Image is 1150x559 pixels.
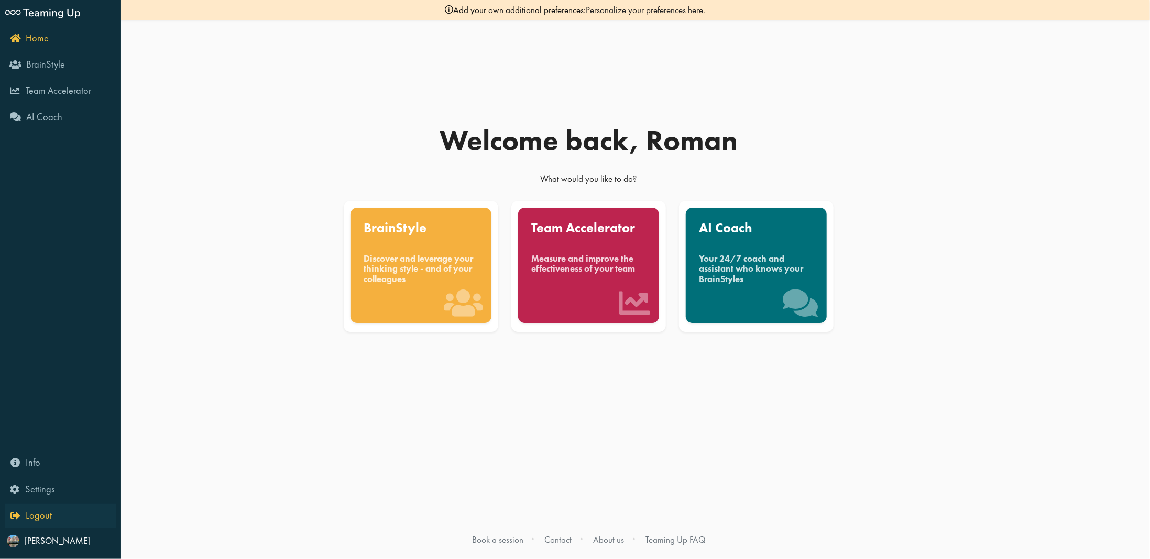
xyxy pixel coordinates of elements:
[593,534,624,545] a: About us
[25,535,90,546] span: [PERSON_NAME]
[5,79,116,103] a: Team Accelerator
[5,451,116,475] a: Info
[5,105,116,130] a: AI Coach
[5,53,116,77] a: BrainStyle
[5,477,116,501] a: Settings
[337,126,840,155] div: Welcome back, Roman
[26,58,65,71] span: BrainStyle
[586,4,705,16] a: Personalize your preferences here.
[5,504,116,528] a: Logout
[26,84,91,97] span: Team Accelerator
[342,201,500,332] a: BrainStyle Discover and leverage your thinking style - and of your colleagues
[5,27,116,51] a: Home
[509,201,668,332] a: Team Accelerator Measure and improve the effectiveness of your team
[26,111,62,123] span: AI Coach
[699,221,813,235] div: AI Coach
[23,5,81,19] span: Teaming Up
[531,221,645,235] div: Team Accelerator
[677,201,836,332] a: AI Coach Your 24/7 coach and assistant who knows your BrainStyles
[445,5,453,14] img: info-black.svg
[364,221,478,235] div: BrainStyle
[26,32,49,45] span: Home
[645,534,705,545] a: Teaming Up FAQ
[337,173,840,190] div: What would you like to do?
[25,483,54,496] span: Settings
[26,456,40,469] span: Info
[531,254,645,274] div: Measure and improve the effectiveness of your team
[699,254,813,284] div: Your 24/7 coach and assistant who knows your BrainStyles
[472,534,523,545] a: Book a session
[364,254,478,284] div: Discover and leverage your thinking style - and of your colleagues
[26,509,52,522] span: Logout
[545,534,572,545] a: Contact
